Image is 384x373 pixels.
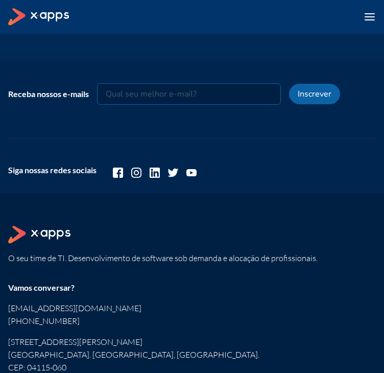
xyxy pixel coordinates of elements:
[8,164,97,176] div: Siga nossas redes sociais
[8,302,343,315] a: [EMAIL_ADDRESS][DOMAIN_NAME]
[8,226,343,265] section: O seu time de TI. Desenvolvimento de software sob demanda e alocação de profissionais.
[8,281,343,294] div: Vamos conversar?
[8,88,89,100] div: Receba nossos e-mails
[8,336,343,348] p: [STREET_ADDRESS][PERSON_NAME]
[8,348,343,361] p: [GEOGRAPHIC_DATA]. [GEOGRAPHIC_DATA], [GEOGRAPHIC_DATA].
[97,83,281,105] input: Qual seu melhor e-mail?
[8,315,343,328] a: [PHONE_NUMBER]
[289,84,340,104] button: Inscrever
